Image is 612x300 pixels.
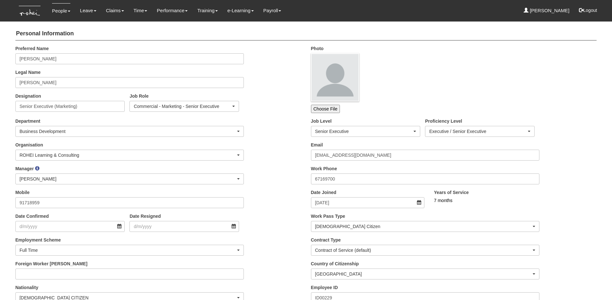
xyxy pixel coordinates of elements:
div: Commercial - Marketing - Senior Executive [134,103,231,110]
label: Designation [15,93,41,99]
a: Leave [80,3,96,18]
button: Senior Executive [311,126,421,137]
a: e-Learning [227,3,254,18]
div: ROHEI Learning & Consulting [20,152,236,158]
button: Business Development [15,126,244,137]
div: [GEOGRAPHIC_DATA] [315,271,532,277]
input: d/m/yyyy [15,221,125,232]
button: [PERSON_NAME] [15,173,244,184]
div: Contract of Service (default) [315,247,532,253]
label: Manager [15,165,34,172]
a: Claims [106,3,124,18]
label: Photo [311,45,324,52]
a: Training [197,3,218,18]
label: Date Confirmed [15,213,49,219]
label: Years of Service [434,189,469,196]
div: Business Development [20,128,236,135]
button: Commercial - Marketing - Senior Executive [129,101,239,112]
a: Payroll [263,3,281,18]
label: Country of Citizenship [311,260,359,267]
label: Date Joined [311,189,336,196]
div: [PERSON_NAME] [20,176,236,182]
label: Job Role [129,93,148,99]
button: [GEOGRAPHIC_DATA] [311,269,540,279]
label: Employee ID [311,284,338,291]
label: Proficiency Level [425,118,462,124]
div: 7 months [434,197,572,204]
div: Full Time [20,247,236,253]
div: [DEMOGRAPHIC_DATA] Citizen [315,223,532,230]
a: Performance [157,3,188,18]
label: Job Level [311,118,332,124]
div: Executive / Senior Executive [429,128,527,135]
label: Department [15,118,40,124]
label: Work Pass Type [311,213,345,219]
button: ROHEI Learning & Consulting [15,150,244,161]
input: d/m/yyyy [129,221,239,232]
a: People [52,3,70,18]
button: [DEMOGRAPHIC_DATA] Citizen [311,221,540,232]
label: Date Resigned [129,213,161,219]
label: Foreign Worker [PERSON_NAME] [15,260,88,267]
label: Email [311,142,323,148]
label: Organisation [15,142,43,148]
label: Employment Scheme [15,237,61,243]
label: Work Phone [311,165,337,172]
h4: Personal Information [15,27,597,40]
div: Senior Executive [315,128,412,135]
button: Logout [574,3,602,18]
button: Full Time [15,245,244,256]
label: Nationality [15,284,39,291]
a: [PERSON_NAME] [524,3,570,18]
label: Preferred Name [15,45,49,52]
button: Contract of Service (default) [311,245,540,256]
label: Contract Type [311,237,341,243]
input: Choose File [311,105,340,113]
a: Time [134,3,147,18]
img: profile.png [311,53,359,101]
button: Executive / Senior Executive [425,126,535,137]
label: Legal Name [15,69,41,75]
input: d/m/yyyy [311,197,424,208]
label: Mobile [15,189,30,196]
